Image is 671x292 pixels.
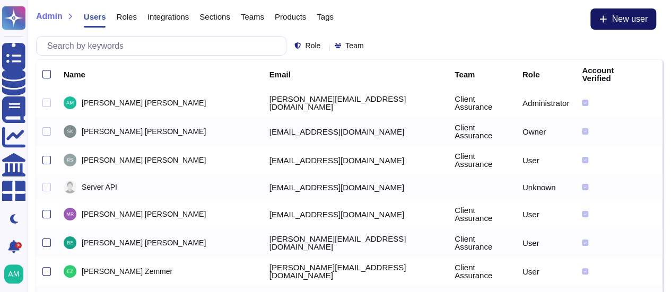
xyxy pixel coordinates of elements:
[516,257,576,286] td: User
[345,42,363,49] span: Team
[516,117,576,146] td: Owner
[64,208,76,220] img: user
[612,15,648,23] span: New user
[516,174,576,200] td: Unknown
[448,228,516,257] td: Client Assurance
[263,257,448,286] td: [PERSON_NAME][EMAIL_ADDRESS][DOMAIN_NAME]
[64,154,76,166] img: user
[82,183,117,191] span: Server API
[4,264,23,284] img: user
[516,89,576,117] td: Administrator
[36,12,63,21] span: Admin
[590,8,656,30] button: New user
[317,13,334,21] span: Tags
[82,99,206,107] span: [PERSON_NAME] [PERSON_NAME]
[516,146,576,174] td: User
[516,200,576,228] td: User
[82,128,206,135] span: [PERSON_NAME] [PERSON_NAME]
[82,210,206,218] span: [PERSON_NAME] [PERSON_NAME]
[64,125,76,138] img: user
[82,156,206,164] span: [PERSON_NAME] [PERSON_NAME]
[64,96,76,109] img: user
[263,228,448,257] td: [PERSON_NAME][EMAIL_ADDRESS][DOMAIN_NAME]
[42,37,286,55] input: Search by keywords
[241,13,264,21] span: Teams
[448,257,516,286] td: Client Assurance
[82,268,172,275] span: [PERSON_NAME] Zemmer
[263,200,448,228] td: [EMAIL_ADDRESS][DOMAIN_NAME]
[275,13,306,21] span: Products
[263,146,448,174] td: [EMAIL_ADDRESS][DOMAIN_NAME]
[2,262,31,286] button: user
[84,13,106,21] span: Users
[147,13,189,21] span: Integrations
[15,242,22,249] div: 9+
[82,239,206,246] span: [PERSON_NAME] [PERSON_NAME]
[64,236,76,249] img: user
[305,42,320,49] span: Role
[116,13,136,21] span: Roles
[448,146,516,174] td: Client Assurance
[448,200,516,228] td: Client Assurance
[448,89,516,117] td: Client Assurance
[64,181,76,193] img: user
[516,228,576,257] td: User
[263,89,448,117] td: [PERSON_NAME][EMAIL_ADDRESS][DOMAIN_NAME]
[448,117,516,146] td: Client Assurance
[199,13,230,21] span: Sections
[263,117,448,146] td: [EMAIL_ADDRESS][DOMAIN_NAME]
[263,174,448,200] td: [EMAIL_ADDRESS][DOMAIN_NAME]
[64,265,76,278] img: user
